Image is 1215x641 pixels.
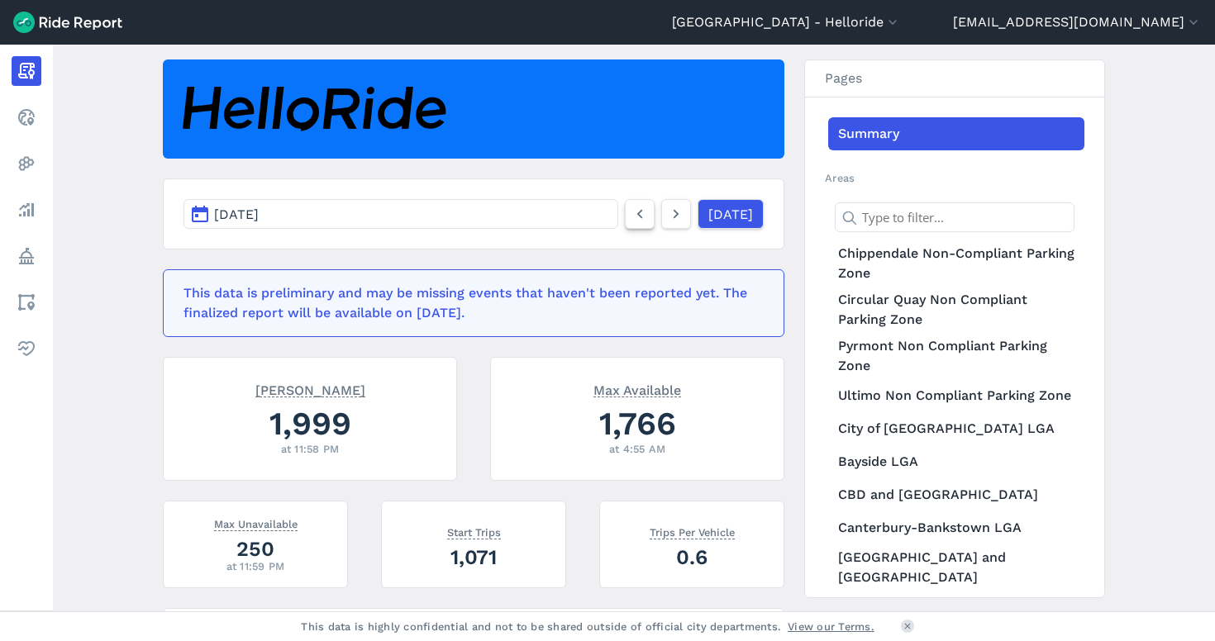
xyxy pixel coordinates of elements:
[828,287,1084,333] a: Circular Quay Non Compliant Parking Zone
[788,619,874,634] a: View our Terms.
[828,379,1084,412] a: Ultimo Non Compliant Parking Zone
[825,170,1084,186] h2: Areas
[828,511,1084,544] a: Canterbury-Bankstown LGA
[447,523,501,539] span: Start Trips
[12,56,41,86] a: Report
[828,117,1084,150] a: Summary
[183,558,327,574] div: at 11:59 PM
[12,195,41,225] a: Analyze
[620,543,764,572] div: 0.6
[828,240,1084,287] a: Chippendale Non-Compliant Parking Zone
[214,515,298,531] span: Max Unavailable
[828,333,1084,379] a: Pyrmont Non Compliant Parking Zone
[183,401,436,446] div: 1,999
[12,149,41,178] a: Heatmaps
[12,287,41,317] a: Areas
[183,199,618,229] button: [DATE]
[402,543,546,572] div: 1,071
[828,445,1084,478] a: Bayside LGA
[953,12,1202,32] button: [EMAIL_ADDRESS][DOMAIN_NAME]
[183,534,327,563] div: 250
[183,283,754,323] div: This data is preliminary and may be missing events that haven't been reported yet. The finalized ...
[828,591,1084,624] a: Chippendale
[13,12,122,33] img: Ride Report
[12,102,41,132] a: Realtime
[835,202,1074,232] input: Type to filter...
[183,441,436,457] div: at 11:58 PM
[511,401,764,446] div: 1,766
[511,441,764,457] div: at 4:55 AM
[255,381,365,397] span: [PERSON_NAME]
[672,12,901,32] button: [GEOGRAPHIC_DATA] - Helloride
[593,381,681,397] span: Max Available
[12,334,41,363] a: Health
[828,544,1084,591] a: [GEOGRAPHIC_DATA] and [GEOGRAPHIC_DATA]
[650,523,735,539] span: Trips Per Vehicle
[698,199,764,229] a: [DATE]
[183,87,446,132] img: HelloRide
[805,60,1104,97] h3: Pages
[828,412,1084,445] a: City of [GEOGRAPHIC_DATA] LGA
[828,478,1084,511] a: CBD and [GEOGRAPHIC_DATA]
[214,207,259,222] span: [DATE]
[12,241,41,271] a: Policy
